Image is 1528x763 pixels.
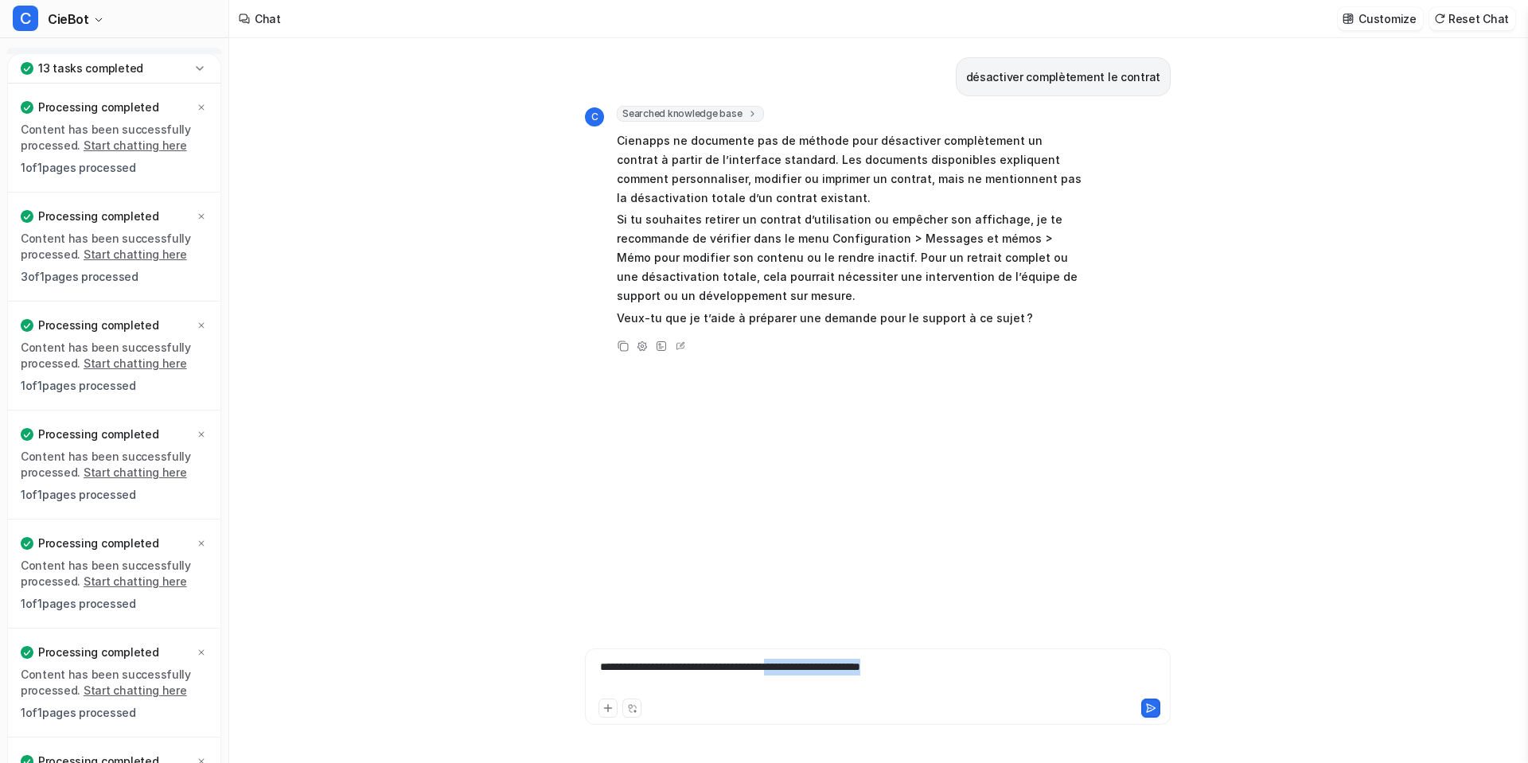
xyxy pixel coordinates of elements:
p: Content has been successfully processed. [21,558,208,590]
p: Content has been successfully processed. [21,449,208,481]
p: Processing completed [38,426,158,442]
img: reset [1434,13,1445,25]
span: C [13,6,38,31]
p: 1 of 1 pages processed [21,378,208,394]
a: Chat [6,48,222,70]
span: Searched knowledge base [617,106,764,122]
p: Content has been successfully processed. [21,122,208,154]
p: Si tu souhaites retirer un contrat d’utilisation ou empêcher son affichage, je te recommande de v... [617,210,1082,306]
p: désactiver complètement le contrat [966,68,1160,87]
p: Content has been successfully processed. [21,667,208,699]
p: 13 tasks completed [38,60,143,76]
a: Start chatting here [84,465,187,479]
p: Processing completed [38,535,158,551]
a: Start chatting here [84,574,187,588]
a: Start chatting here [84,356,187,370]
button: Customize [1338,7,1422,30]
a: Start chatting here [84,683,187,697]
span: CieBot [48,8,89,30]
p: Processing completed [38,208,158,224]
p: Customize [1358,10,1416,27]
p: Processing completed [38,644,158,660]
div: Chat [255,10,281,27]
p: 1 of 1 pages processed [21,705,208,721]
p: Cienapps ne documente pas de méthode pour désactiver complètement un contrat à partir de l’interf... [617,131,1082,208]
p: 3 of 1 pages processed [21,269,208,285]
p: Content has been successfully processed. [21,340,208,372]
p: Processing completed [38,99,158,115]
span: C [585,107,604,127]
p: Content has been successfully processed. [21,231,208,263]
p: Veux-tu que je t’aide à préparer une demande pour le support à ce sujet ? [617,309,1082,328]
button: Reset Chat [1429,7,1515,30]
a: Start chatting here [84,247,187,261]
p: 1 of 1 pages processed [21,596,208,612]
a: Start chatting here [84,138,187,152]
img: customize [1343,13,1354,25]
p: 1 of 1 pages processed [21,487,208,503]
p: 1 of 1 pages processed [21,160,208,176]
p: Processing completed [38,317,158,333]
